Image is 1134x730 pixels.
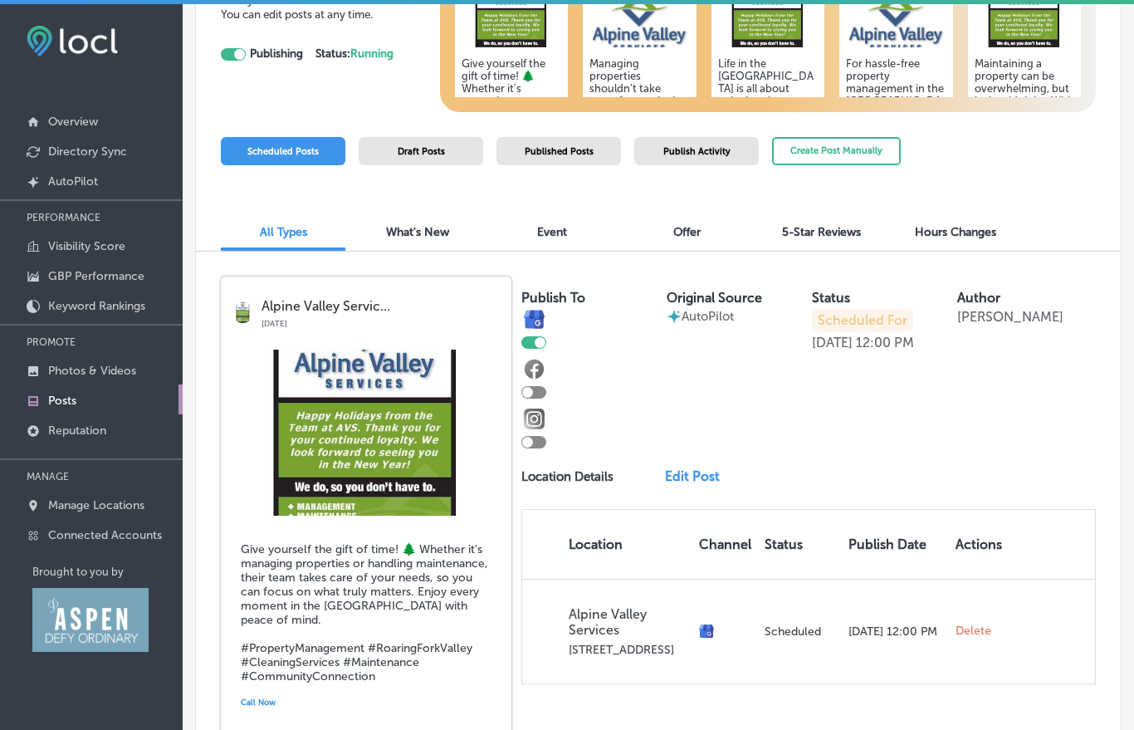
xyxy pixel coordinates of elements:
[462,57,562,244] h5: Give yourself the gift of time! 🌲 Whether it's managing properties or handling maintenance, their...
[949,510,1009,579] th: Actions
[232,302,253,323] img: logo
[569,643,686,657] p: [STREET_ADDRESS]
[262,314,500,329] p: [DATE]
[350,47,393,61] span: Running
[782,225,861,239] span: 5-Star Reviews
[386,225,449,239] span: What's New
[221,350,511,516] img: 1758059884b29f49ad-176c-4706-b196-755fe5c36ea7_unnamed.jpg
[812,335,853,350] p: [DATE]
[667,290,762,306] label: Original Source
[842,510,949,579] th: Publish Date
[221,7,373,22] span: You can edit posts at any time.
[957,309,1063,325] p: [PERSON_NAME]
[48,145,127,159] p: Directory Sync
[718,57,819,244] h5: Life in the [GEOGRAPHIC_DATA] is all about enjoying the scenery and making memories. With over 30...
[32,566,183,578] p: Brought to you by
[525,146,594,157] span: Published Posts
[48,394,76,408] p: Posts
[247,146,319,157] span: Scheduled Posts
[48,424,106,438] p: Reputation
[262,299,500,314] p: Alpine Valley Servic...
[48,498,144,512] p: Manage Locations
[48,115,98,129] p: Overview
[569,606,686,638] p: Alpine Valley Services
[521,469,613,484] p: Location Details
[241,542,491,683] h5: Give yourself the gift of time! 🌲 Whether it's managing properties or handling maintenance, their...
[250,47,303,61] strong: Publishing
[537,225,567,239] span: Event
[673,225,701,239] span: Offer
[848,625,942,639] p: [DATE] 12:00 PM
[667,309,682,324] img: autopilot-icon
[398,146,445,157] span: Draft Posts
[812,309,913,331] p: Scheduled For
[915,225,996,239] span: Hours Changes
[48,174,98,189] p: AutoPilot
[48,269,144,283] p: GBP Performance
[665,468,730,484] a: Edit Post
[48,239,125,253] p: Visibility Score
[522,510,692,579] th: Location
[521,290,585,306] label: Publish To
[48,364,136,378] p: Photos & Videos
[975,57,1075,244] h5: Maintaining a property can be overwhelming, but it shouldn’t be. With over 30 years of experience...
[48,528,162,542] p: Connected Accounts
[846,57,946,244] h5: For hassle-free property management in the [GEOGRAPHIC_DATA], let the experts handle the heavy li...
[663,146,731,157] span: Publish Activity
[772,137,901,166] button: Create Post Manually
[48,299,145,313] p: Keyword Rankings
[765,625,835,639] p: Scheduled
[758,510,842,579] th: Status
[856,335,914,350] p: 12:00 PM
[692,510,758,579] th: Channel
[315,47,393,61] strong: Status:
[682,309,734,324] p: AutoPilot
[32,588,149,652] img: Aspen
[27,26,118,56] img: fda3e92497d09a02dc62c9cd864e3231.png
[957,290,1000,306] label: Author
[956,624,991,639] span: Delete
[589,57,690,244] h5: Managing properties shouldn’t take away from enjoying life's simple pleasures. Alpine Valley Serv...
[812,290,850,306] label: Status
[260,225,307,239] span: All Types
